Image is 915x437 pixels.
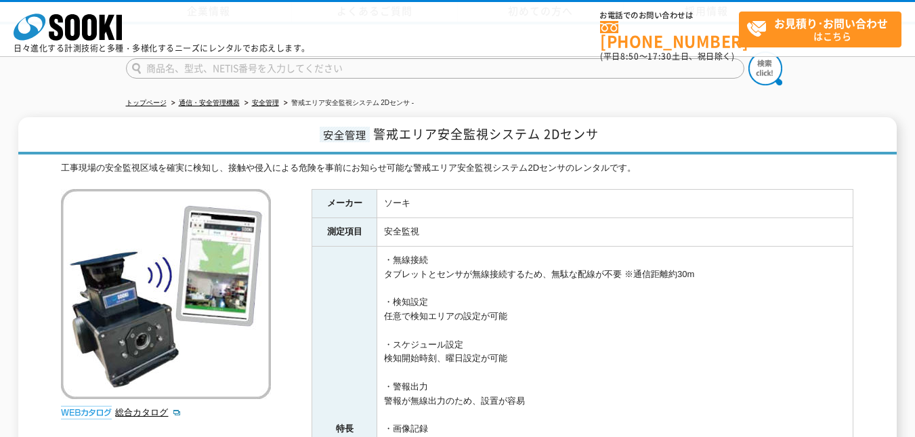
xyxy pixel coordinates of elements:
[61,189,271,399] img: 警戒エリア安全監視システム 2Dセンサ -
[312,190,377,218] th: メーカー
[748,51,782,85] img: btn_search.png
[126,99,167,106] a: トップページ
[377,217,853,246] td: 安全監視
[320,127,370,142] span: 安全管理
[115,407,182,417] a: 総合カタログ
[600,50,734,62] span: (平日 ～ 土日、祝日除く)
[774,15,888,31] strong: お見積り･お問い合わせ
[647,50,672,62] span: 17:30
[377,190,853,218] td: ソーキ
[61,406,112,419] img: webカタログ
[600,21,739,49] a: [PHONE_NUMBER]
[61,161,853,175] div: 工事現場の安全監視区域を確実に検知し、接触や侵入による危険を事前にお知らせ可能な警戒エリア安全監視システム2Dセンサのレンタルです。
[600,12,739,20] span: お電話でのお問い合わせは
[373,125,599,143] span: 警戒エリア安全監視システム 2Dセンサ
[620,50,639,62] span: 8:50
[746,12,901,46] span: はこちら
[126,58,744,79] input: 商品名、型式、NETIS番号を入力してください
[312,217,377,246] th: 測定項目
[179,99,240,106] a: 通信・安全管理機器
[252,99,279,106] a: 安全管理
[281,96,414,110] li: 警戒エリア安全監視システム 2Dセンサ -
[739,12,901,47] a: お見積り･お問い合わせはこちら
[14,44,310,52] p: 日々進化する計測技術と多種・多様化するニーズにレンタルでお応えします。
